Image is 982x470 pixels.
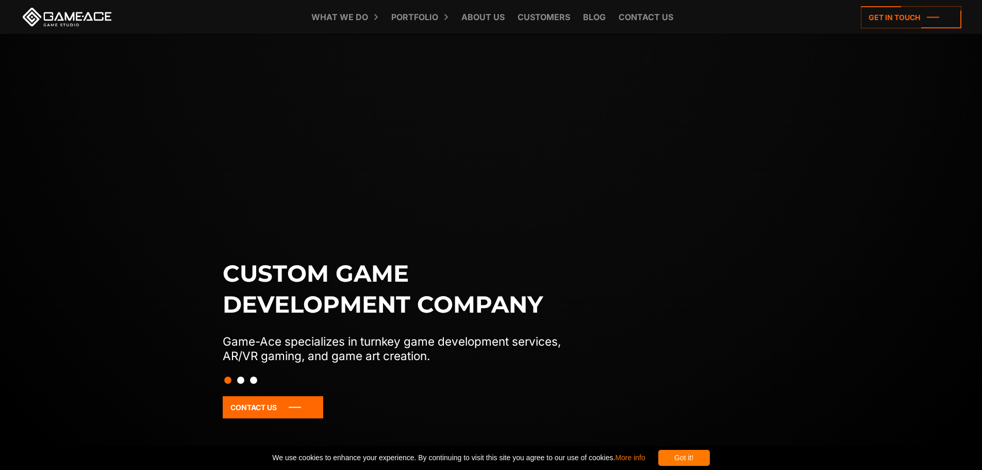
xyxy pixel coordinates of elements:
[272,450,645,466] span: We use cookies to enhance your experience. By continuing to visit this site you agree to our use ...
[223,258,582,320] h1: Custom game development company
[224,371,231,389] button: Slide 1
[223,396,323,418] a: Contact Us
[658,450,710,466] div: Got it!
[237,371,244,389] button: Slide 2
[250,371,257,389] button: Slide 3
[223,334,582,363] p: Game-Ace specializes in turnkey game development services, AR/VR gaming, and game art creation.
[615,453,645,462] a: More info
[861,6,961,28] a: Get in touch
